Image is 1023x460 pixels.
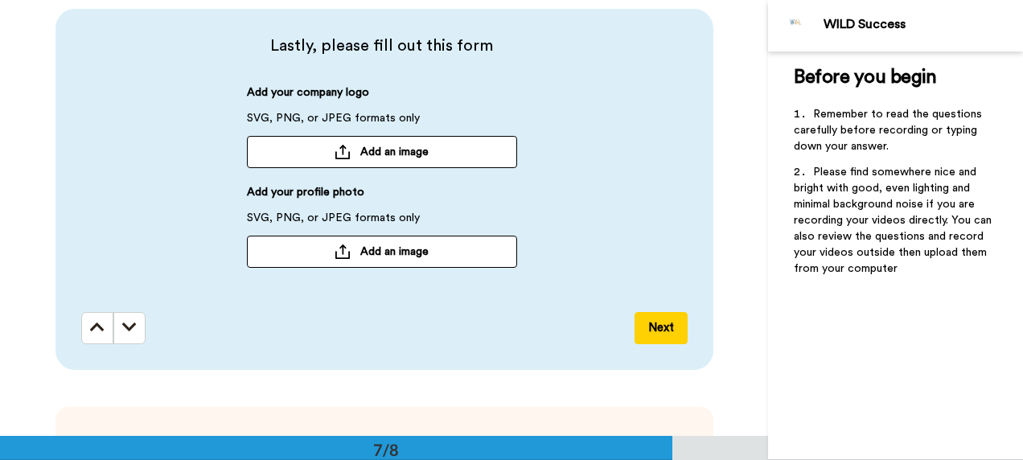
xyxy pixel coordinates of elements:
span: SVG, PNG, or JPEG formats only [247,210,420,236]
span: Please find somewhere nice and bright with good, even lighting and minimal background noise if yo... [794,166,995,274]
span: Add your profile photo [247,184,364,210]
span: Lastly, please fill out this form [81,35,683,57]
button: Add an image [247,136,517,168]
span: Add an image [360,244,429,260]
button: Add an image [247,236,517,268]
span: Add your company logo [247,84,369,110]
span: SVG, PNG, or JPEG formats only [247,110,420,136]
div: WILD Success [824,17,1022,32]
span: Add an image [360,144,429,160]
button: Next [635,312,688,344]
span: Before you begin [794,68,936,87]
span: Remember to read the questions carefully before recording or typing down your answer. [794,109,985,152]
img: Profile Image [777,6,816,45]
